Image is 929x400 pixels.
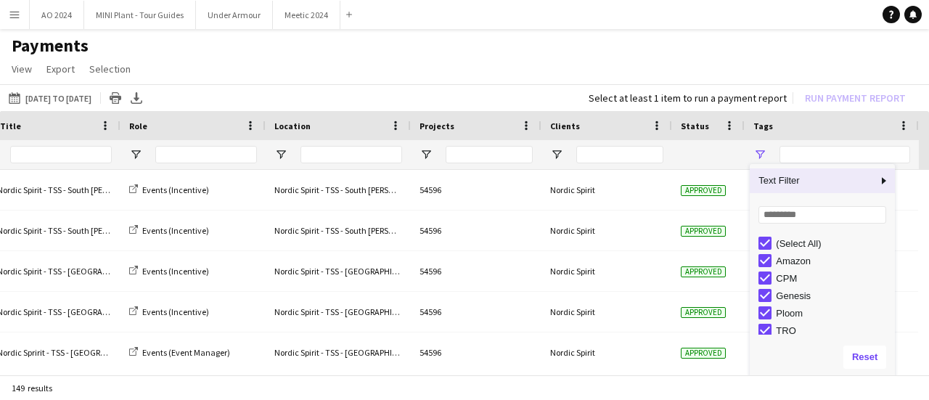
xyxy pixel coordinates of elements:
span: 54596 [420,306,441,317]
span: Status [681,121,709,131]
span: Text Filter [750,168,877,193]
button: AO 2024 [30,1,84,29]
div: Nordic Spirit - TSS - [GEOGRAPHIC_DATA] [266,292,411,332]
div: Nordic Spirit - TSS - [GEOGRAPHIC_DATA] [266,251,411,291]
span: 54596 [420,266,441,277]
div: CPM, Ploom [745,292,919,332]
span: Events (Event Manager) [142,347,230,358]
span: Approved [681,348,726,359]
span: Approved [681,307,726,318]
div: CPM [776,273,891,284]
button: Meetic 2024 [273,1,340,29]
button: Under Armour [196,1,273,29]
span: View [12,62,32,75]
button: Open Filter Menu [129,148,142,161]
span: Nordic Spirit [550,347,595,358]
div: Amazon [776,256,891,266]
span: Clients [550,121,580,131]
span: Export [46,62,75,75]
button: MINI Plant - Tour Guides [84,1,196,29]
div: CPM, Ploom [745,170,919,210]
span: Nordic Spirit [550,225,595,236]
div: CPM, Ploom [745,332,919,372]
span: 54596 [420,347,441,358]
div: (Select All) [776,238,891,249]
div: CPM, Ploom [745,211,919,250]
span: Events (Incentive) [142,225,209,236]
span: Nordic Spirit [550,184,595,195]
div: Nordic Spirit - TSS - [GEOGRAPHIC_DATA] [266,332,411,372]
span: 54596 [420,184,441,195]
button: Open Filter Menu [550,148,563,161]
span: Approved [681,185,726,196]
a: Events (Incentive) [129,184,209,195]
div: CPM, Ploom [745,251,919,291]
app-action-btn: Export XLSX [128,89,145,107]
div: TRO [776,325,891,336]
a: View [6,60,38,78]
button: Open Filter Menu [274,148,287,161]
button: Open Filter Menu [420,148,433,161]
input: Role Filter Input [155,146,257,163]
span: Role [129,121,147,131]
span: Approved [681,226,726,237]
span: 54596 [420,225,441,236]
a: Events (Incentive) [129,225,209,236]
div: Nordic Spirit - TSS - South [PERSON_NAME] [266,211,411,250]
input: Search filter values [758,206,886,224]
div: Ploom [776,308,891,319]
span: Projects [420,121,454,131]
div: Genesis [776,290,891,301]
span: Selection [89,62,131,75]
button: Open Filter Menu [753,148,766,161]
button: [DATE] to [DATE] [6,89,94,107]
div: Filter List [750,234,895,339]
span: Events (Incentive) [142,184,209,195]
button: Reset [843,346,886,369]
div: Nordic Spirit - TSS - South [PERSON_NAME] [266,170,411,210]
app-action-btn: Print [107,89,124,107]
input: Clients Filter Input [576,146,663,163]
span: Tags [753,121,773,131]
div: Column Filter [750,164,895,377]
input: Projects Filter Input [446,146,533,163]
span: Events (Incentive) [142,266,209,277]
span: Approved [681,266,726,277]
a: Events (Incentive) [129,266,209,277]
input: Tags Filter Input [779,146,910,163]
input: Location Filter Input [300,146,402,163]
span: Location [274,121,311,131]
div: Select at least 1 item to run a payment report [589,91,787,105]
a: Export [41,60,81,78]
span: Nordic Spirit [550,266,595,277]
span: Nordic Spirit [550,306,595,317]
a: Events (Event Manager) [129,347,230,358]
span: Events (Incentive) [142,306,209,317]
input: Job Title Filter Input [10,146,112,163]
a: Events (Incentive) [129,306,209,317]
a: Selection [83,60,136,78]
